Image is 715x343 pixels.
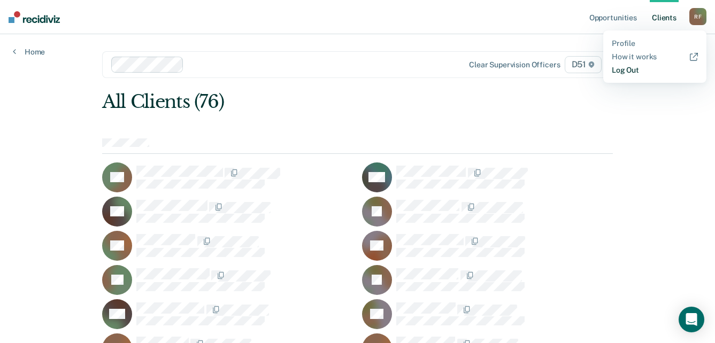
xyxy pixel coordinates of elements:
button: RF [689,8,706,25]
div: R F [689,8,706,25]
a: Home [13,47,45,57]
span: D51 [565,56,602,73]
div: Open Intercom Messenger [679,307,704,332]
a: Profile [612,39,698,48]
div: Clear supervision officers [469,60,560,69]
div: All Clients (76) [102,91,511,113]
a: How it works [612,52,698,61]
img: Recidiviz [9,11,60,23]
a: Log Out [612,66,698,75]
